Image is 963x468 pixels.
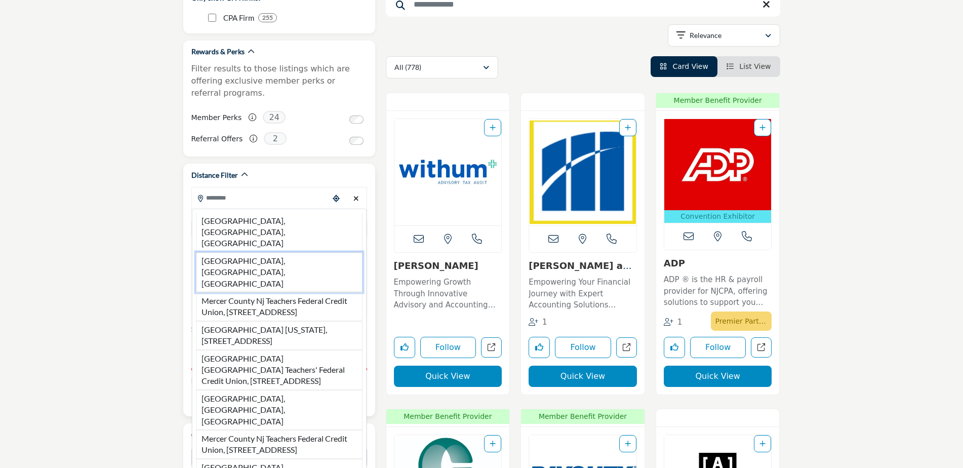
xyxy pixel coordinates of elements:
a: ADP [664,258,685,268]
div: Search within: [191,324,367,335]
span: N/A [191,376,204,386]
h2: Rewards & Perks [191,47,245,57]
li: Card View [651,56,717,77]
a: [PERSON_NAME] [394,260,478,271]
p: Convention Exhibitor [666,211,770,222]
a: Open adp in new tab [751,337,772,358]
p: ADP ® is the HR & payroll provider for NJCPA, offering solutions to support you and your clients ... [664,274,772,308]
h3: Withum [394,260,502,271]
p: CPA Firm: CPA Firm [223,12,254,24]
button: Relevance [668,24,780,47]
div: Choose your current location [329,188,344,210]
p: Filter results to those listings which are offering exclusive member perks or referral programs. [191,63,367,99]
span: 24 [263,111,286,124]
p: Empowering Growth Through Innovative Advisory and Accounting Solutions This forward-thinking, tec... [394,277,502,311]
input: Search Category [191,446,367,468]
img: Magone and Company, PC [529,119,636,225]
span: Card View [672,62,708,70]
span: 1 [542,318,547,327]
a: View List [727,62,771,70]
p: Relevance [690,30,721,41]
li: Mercer County Nj Teachers Federal Credit Union, [STREET_ADDRESS] [196,430,363,459]
li: List View [717,56,780,77]
a: Collapse ▲ [191,401,367,411]
b: 255 [262,14,273,21]
p: Premier Partner [715,314,768,328]
span: Member Benefit Provider [659,95,777,106]
span: 1 [677,318,683,327]
a: Open magone-and-company-pc in new tab [616,337,637,358]
input: Search Location [192,188,329,208]
input: Switch to Member Perks [349,115,364,124]
a: Add To List [759,440,766,448]
div: Followers [529,317,547,328]
h3: Magone and Company, PC [529,260,637,271]
span: List View [739,62,771,70]
div: Clear search location [349,188,364,210]
button: Quick View [394,366,502,387]
label: Member Perks [191,109,242,127]
a: Empowering Growth Through Innovative Advisory and Accounting Solutions This forward-thinking, tec... [394,274,502,311]
a: Add To List [625,124,631,132]
input: CPA Firm checkbox [208,14,216,22]
h2: Categories [191,430,225,440]
a: Open Listing in new tab [529,119,636,225]
button: Like listing [664,337,685,358]
a: Open Listing in new tab [664,119,772,223]
h2: Distance Filter [191,170,238,180]
button: Like listing [529,337,550,358]
li: [GEOGRAPHIC_DATA] [GEOGRAPHIC_DATA] Teachers' Federal Credit Union, [STREET_ADDRESS] [196,350,363,390]
li: [GEOGRAPHIC_DATA] [US_STATE], [STREET_ADDRESS] [196,321,363,350]
a: Add To List [490,440,496,448]
li: [GEOGRAPHIC_DATA], [GEOGRAPHIC_DATA], [GEOGRAPHIC_DATA] [196,252,363,292]
li: [GEOGRAPHIC_DATA], [GEOGRAPHIC_DATA], [GEOGRAPHIC_DATA] [196,213,363,252]
button: Follow [420,337,476,358]
a: Empowering Your Financial Journey with Expert Accounting Solutions Specializing in accounting ser... [529,274,637,311]
button: Quick View [664,366,772,387]
img: Withum [394,119,502,225]
label: Referral Offers [191,130,243,148]
a: Add To List [490,124,496,132]
div: 255 Results For CPA Firm [258,13,277,22]
a: Add To List [625,440,631,448]
a: ADP ® is the HR & payroll provider for NJCPA, offering solutions to support you and your clients ... [664,271,772,308]
p: Empowering Your Financial Journey with Expert Accounting Solutions Specializing in accounting ser... [529,277,637,311]
button: All (778) [386,56,498,79]
a: [PERSON_NAME] and Company, ... [529,260,635,282]
button: Follow [690,337,746,358]
button: Quick View [529,366,637,387]
span: 2 [264,132,287,145]
a: Add To List [759,124,766,132]
button: Follow [555,337,611,358]
img: ADP [664,119,772,210]
span: Member Benefit Provider [389,411,507,422]
input: Switch to Referral Offers [349,137,364,145]
span: Member Benefit Provider [524,411,641,422]
div: Followers [664,317,683,328]
a: Open Listing in new tab [394,119,502,225]
h3: ADP [664,258,772,269]
li: [GEOGRAPHIC_DATA], [GEOGRAPHIC_DATA], [GEOGRAPHIC_DATA] [196,390,363,430]
a: View Card [660,62,708,70]
li: Mercer County Nj Teachers Federal Credit Union, [STREET_ADDRESS] [196,292,363,321]
p: All (778) [394,62,421,72]
button: Like listing [394,337,415,358]
a: Open withum in new tab [481,337,502,358]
